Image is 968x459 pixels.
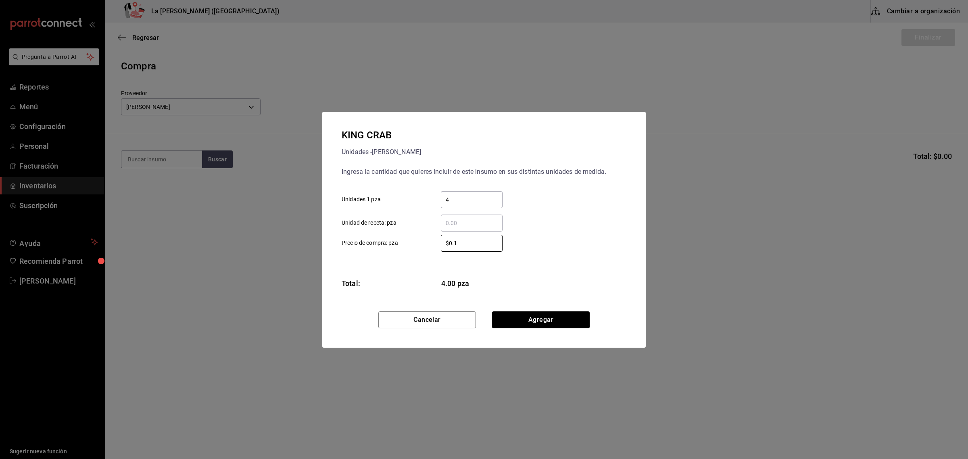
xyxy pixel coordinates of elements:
input: Precio de compra: pza [441,238,503,248]
span: Unidad de receta: pza [342,219,396,227]
input: Unidades 1 pza [441,195,503,204]
div: Unidades - [PERSON_NAME] [342,146,421,159]
button: Agregar [492,311,590,328]
button: Cancelar [378,311,476,328]
span: Precio de compra: pza [342,239,398,247]
input: Unidad de receta: pza [441,218,503,228]
div: Total: [342,278,360,289]
div: KING CRAB [342,128,421,142]
span: Unidades 1 pza [342,195,381,204]
span: 4.00 pza [441,278,503,289]
div: Ingresa la cantidad que quieres incluir de este insumo en sus distintas unidades de medida. [342,165,626,178]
